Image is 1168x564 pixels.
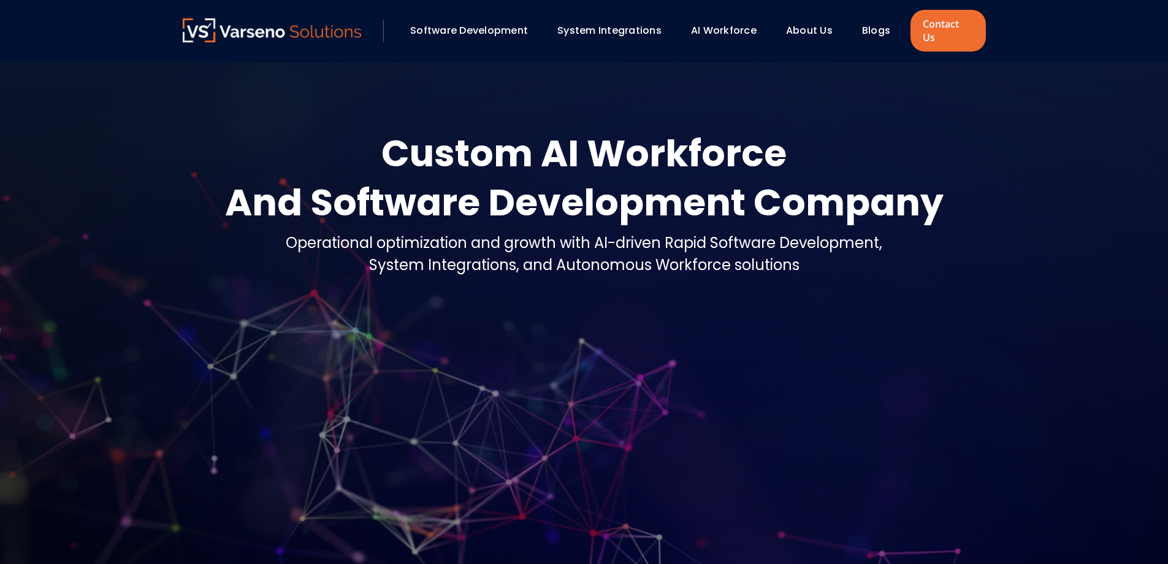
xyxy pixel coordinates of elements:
[404,20,545,41] div: Software Development
[225,178,944,227] div: And Software Development Company
[691,23,757,37] a: AI Workforce
[856,20,907,41] div: Blogs
[225,129,944,178] div: Custom AI Workforce
[286,254,882,276] div: System Integrations, and Autonomous Workforce solutions
[910,10,985,52] a: Contact Us
[286,232,882,254] div: Operational optimization and growth with AI-driven Rapid Software Development,
[685,20,774,41] div: AI Workforce
[183,18,362,42] img: Varseno Solutions – Product Engineering & IT Services
[780,20,850,41] div: About Us
[410,23,528,37] a: Software Development
[183,18,362,43] a: Varseno Solutions – Product Engineering & IT Services
[557,23,662,37] a: System Integrations
[862,23,890,37] a: Blogs
[551,20,679,41] div: System Integrations
[786,23,833,37] a: About Us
